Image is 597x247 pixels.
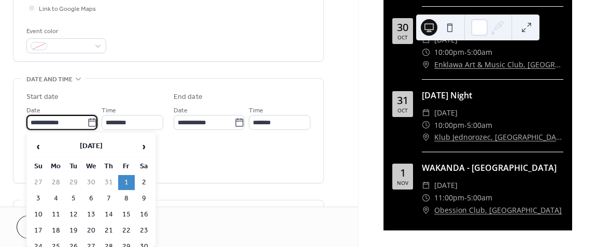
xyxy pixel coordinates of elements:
div: 31 [397,95,408,106]
td: 19 [65,223,82,238]
div: 1 [400,168,406,178]
div: ​ [422,204,430,216]
th: Sa [136,159,152,174]
td: 21 [101,223,117,238]
div: Event color [26,26,104,37]
a: Klub Jednorozec, [GEOGRAPHIC_DATA] [434,131,563,143]
td: 20 [83,223,99,238]
td: 2 [136,175,152,190]
div: ​ [422,46,430,59]
span: › [136,136,152,157]
td: 9 [136,191,152,206]
th: We [83,159,99,174]
div: Start date [26,92,59,103]
td: 27 [30,175,47,190]
td: 30 [83,175,99,190]
div: Nov [397,180,408,185]
th: Tu [65,159,82,174]
a: Obession Club, [GEOGRAPHIC_DATA] [434,204,562,216]
span: 5:00am [467,46,492,59]
td: 31 [101,175,117,190]
div: ​ [422,192,430,204]
span: 5:00am [467,192,492,204]
span: Time [102,105,116,116]
div: WAKANDA - [GEOGRAPHIC_DATA] [422,162,563,174]
div: ​ [422,119,430,132]
span: - [464,119,467,132]
td: 22 [118,223,135,238]
td: 4 [48,191,64,206]
td: 1 [118,175,135,190]
button: Cancel [17,215,80,239]
th: Mo [48,159,64,174]
span: Date [26,105,40,116]
span: Time [249,105,263,116]
div: ​ [422,131,430,143]
span: ‹ [31,136,46,157]
td: 28 [48,175,64,190]
td: 29 [65,175,82,190]
td: 11 [48,207,64,222]
span: Date and time [26,74,73,85]
td: 15 [118,207,135,222]
div: Oct [397,35,408,40]
span: 5:00am [467,119,492,132]
td: 16 [136,207,152,222]
td: 13 [83,207,99,222]
div: 30 [397,22,408,33]
span: 10:00pm [434,46,464,59]
td: 7 [101,191,117,206]
span: - [464,46,467,59]
span: [DATE] [434,179,458,192]
td: 3 [30,191,47,206]
th: Fr [118,159,135,174]
td: 14 [101,207,117,222]
div: End date [174,92,203,103]
td: 8 [118,191,135,206]
div: ​ [422,107,430,119]
span: - [464,192,467,204]
div: Oct [397,108,408,113]
th: Th [101,159,117,174]
a: Enklawa Art & Music Club, [GEOGRAPHIC_DATA] [434,59,563,71]
div: ​ [422,59,430,71]
td: 6 [83,191,99,206]
td: 5 [65,191,82,206]
th: Su [30,159,47,174]
span: 11:00pm [434,192,464,204]
th: [DATE] [48,136,135,158]
span: Date [174,105,188,116]
td: 18 [48,223,64,238]
div: [DATE] Night [422,89,563,101]
td: 23 [136,223,152,238]
span: 10:00pm [434,119,464,132]
td: 12 [65,207,82,222]
span: Link to Google Maps [39,4,96,14]
td: 10 [30,207,47,222]
span: [DATE] [434,107,458,119]
td: 17 [30,223,47,238]
div: ​ [422,179,430,192]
